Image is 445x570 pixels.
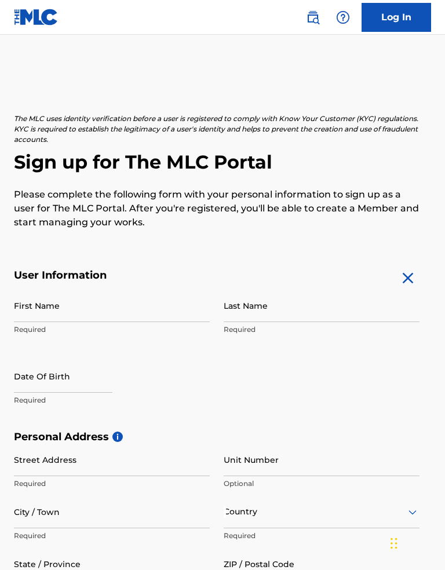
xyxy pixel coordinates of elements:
[14,531,210,541] p: Required
[387,514,445,570] iframe: Chat Widget
[306,10,320,24] img: search
[14,269,420,282] h5: User Information
[14,324,210,335] p: Required
[224,531,420,541] p: Required
[391,526,397,561] div: Drag
[224,478,420,489] p: Optional
[331,6,355,29] div: Help
[14,395,210,405] p: Required
[112,432,123,442] span: i
[14,430,431,444] h5: Personal Address
[399,269,417,287] img: close
[14,9,59,25] img: MLC Logo
[14,151,431,174] h2: Sign up for The MLC Portal
[362,3,431,32] a: Log In
[301,6,324,29] a: Public Search
[336,10,350,24] img: help
[224,324,420,335] p: Required
[14,114,420,145] p: The MLC uses identity verification before a user is registered to comply with Know Your Customer ...
[14,188,420,229] p: Please complete the following form with your personal information to sign up as a user for The ML...
[14,478,210,489] p: Required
